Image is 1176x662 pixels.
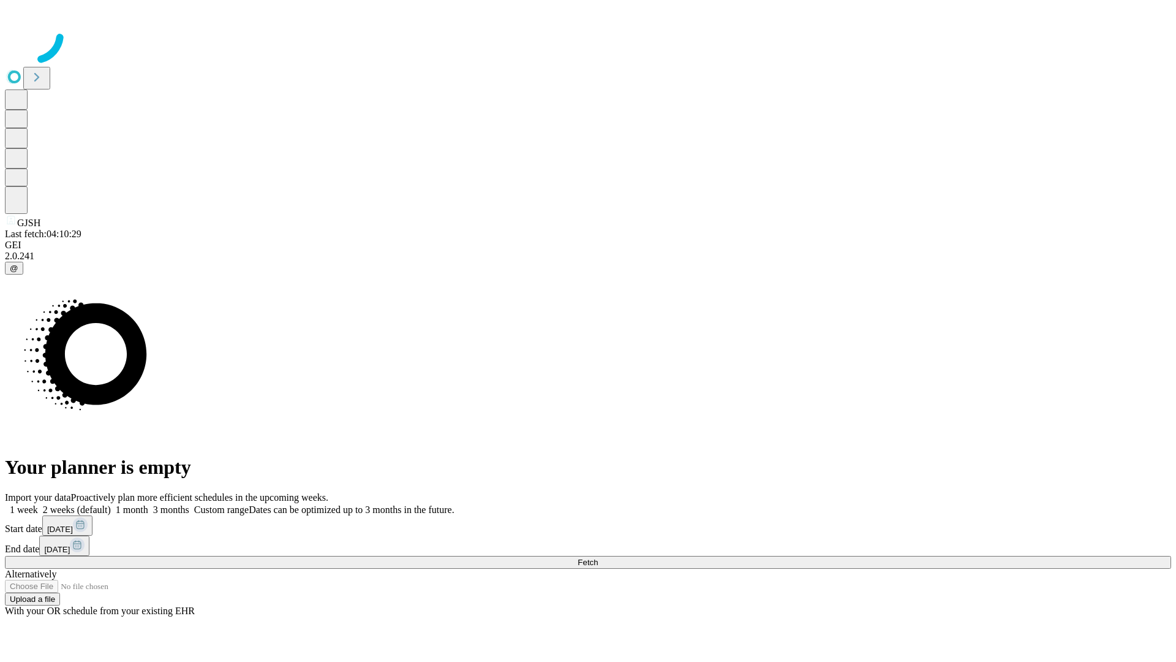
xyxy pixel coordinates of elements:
[5,516,1171,536] div: Start date
[578,558,598,567] span: Fetch
[153,504,189,515] span: 3 months
[5,593,60,606] button: Upload a file
[44,545,70,554] span: [DATE]
[39,536,89,556] button: [DATE]
[194,504,249,515] span: Custom range
[42,516,92,536] button: [DATE]
[5,492,71,503] span: Import your data
[5,456,1171,479] h1: Your planner is empty
[5,251,1171,262] div: 2.0.241
[5,536,1171,556] div: End date
[5,569,56,579] span: Alternatively
[5,606,195,616] span: With your OR schedule from your existing EHR
[5,262,23,275] button: @
[116,504,148,515] span: 1 month
[10,264,18,273] span: @
[10,504,38,515] span: 1 week
[5,556,1171,569] button: Fetch
[47,525,73,534] span: [DATE]
[249,504,454,515] span: Dates can be optimized up to 3 months in the future.
[5,229,81,239] span: Last fetch: 04:10:29
[43,504,111,515] span: 2 weeks (default)
[5,240,1171,251] div: GEI
[71,492,328,503] span: Proactively plan more efficient schedules in the upcoming weeks.
[17,218,40,228] span: GJSH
